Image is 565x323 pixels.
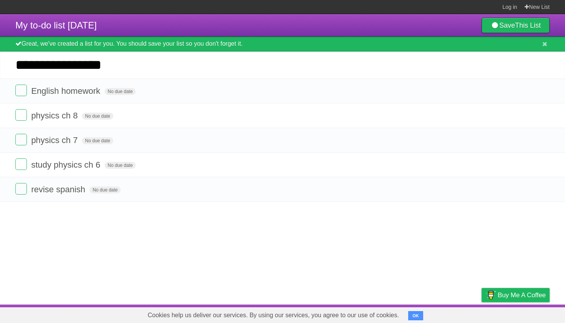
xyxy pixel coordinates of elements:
[408,311,423,320] button: OK
[82,137,113,144] span: No due date
[472,306,492,321] a: Privacy
[15,158,27,170] label: Done
[15,20,97,30] span: My to-do list [DATE]
[105,162,136,169] span: No due date
[90,186,121,193] span: No due date
[140,308,407,323] span: Cookies help us deliver our services. By using our services, you agree to our use of cookies.
[482,18,550,33] a: SaveThis List
[498,288,546,302] span: Buy me a coffee
[31,86,102,96] span: English homework
[105,88,136,95] span: No due date
[485,288,496,301] img: Buy me a coffee
[379,306,395,321] a: About
[445,306,462,321] a: Terms
[405,306,436,321] a: Developers
[82,113,113,120] span: No due date
[501,306,550,321] a: Suggest a feature
[15,109,27,121] label: Done
[31,111,80,120] span: physics ch 8
[31,135,80,145] span: physics ch 7
[15,134,27,145] label: Done
[31,185,87,194] span: revise spanish
[15,85,27,96] label: Done
[482,288,550,302] a: Buy me a coffee
[15,183,27,195] label: Done
[31,160,102,170] span: study physics ch 6
[515,22,541,29] b: This List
